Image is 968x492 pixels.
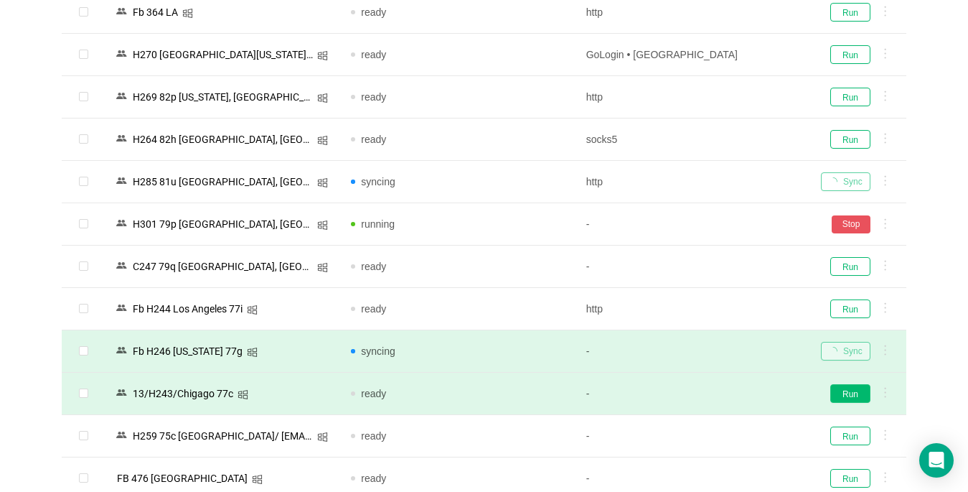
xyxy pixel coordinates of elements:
[575,76,809,119] td: http
[128,300,247,318] div: Fb Н244 Los Angeles 77i
[830,384,870,403] button: Run
[113,469,252,488] div: FB 476 [GEOGRAPHIC_DATA]
[575,288,809,330] td: http
[830,88,870,106] button: Run
[830,130,870,149] button: Run
[832,215,870,233] button: Stop
[830,300,870,318] button: Run
[575,415,809,458] td: -
[361,473,386,484] span: ready
[361,303,386,315] span: ready
[182,8,193,19] i: icon: windows
[361,49,386,60] span: ready
[128,427,317,445] div: Н259 75c [GEOGRAPHIC_DATA]/ [EMAIL_ADDRESS][DOMAIN_NAME]
[575,34,809,76] td: GoLogin • [GEOGRAPHIC_DATA]
[361,430,386,442] span: ready
[317,262,328,273] i: icon: windows
[830,3,870,22] button: Run
[361,218,395,230] span: running
[317,432,328,442] i: icon: windows
[128,3,182,22] div: Fb 364 LA
[317,93,328,103] i: icon: windows
[247,347,258,358] i: icon: windows
[830,469,870,488] button: Run
[128,342,247,361] div: Fb Н246 [US_STATE] 77g
[317,177,328,188] i: icon: windows
[575,161,809,203] td: http
[830,427,870,445] button: Run
[361,6,386,18] span: ready
[361,176,395,187] span: syncing
[317,135,328,146] i: icon: windows
[830,257,870,276] button: Run
[361,345,395,357] span: syncing
[252,474,263,485] i: icon: windows
[575,119,809,161] td: socks5
[361,91,386,103] span: ready
[361,388,386,399] span: ready
[361,261,386,272] span: ready
[238,389,248,400] i: icon: windows
[830,45,870,64] button: Run
[128,384,238,403] div: 13/Н243/Chigago 77c
[128,130,317,149] div: Н264 82h [GEOGRAPHIC_DATA], [GEOGRAPHIC_DATA]/ [EMAIL_ADDRESS][DOMAIN_NAME]
[128,172,317,191] div: Н285 81u [GEOGRAPHIC_DATA], [GEOGRAPHIC_DATA]/ [EMAIL_ADDRESS][DOMAIN_NAME]
[575,246,809,288] td: -
[128,45,317,64] div: Н270 [GEOGRAPHIC_DATA][US_STATE]/ [EMAIL_ADDRESS][DOMAIN_NAME]
[128,88,317,106] div: Н269 82p [US_STATE], [GEOGRAPHIC_DATA]/ [EMAIL_ADDRESS][DOMAIN_NAME]
[317,50,328,61] i: icon: windows
[919,443,954,478] div: Open Intercom Messenger
[128,257,317,276] div: C247 79q [GEOGRAPHIC_DATA], [GEOGRAPHIC_DATA] | [EMAIL_ADDRESS][DOMAIN_NAME]
[317,220,328,231] i: icon: windows
[361,134,386,145] span: ready
[575,330,809,373] td: -
[575,203,809,246] td: -
[575,373,809,415] td: -
[247,305,258,315] i: icon: windows
[128,215,317,233] div: Н301 79p [GEOGRAPHIC_DATA], [GEOGRAPHIC_DATA] | [EMAIL_ADDRESS][DOMAIN_NAME]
